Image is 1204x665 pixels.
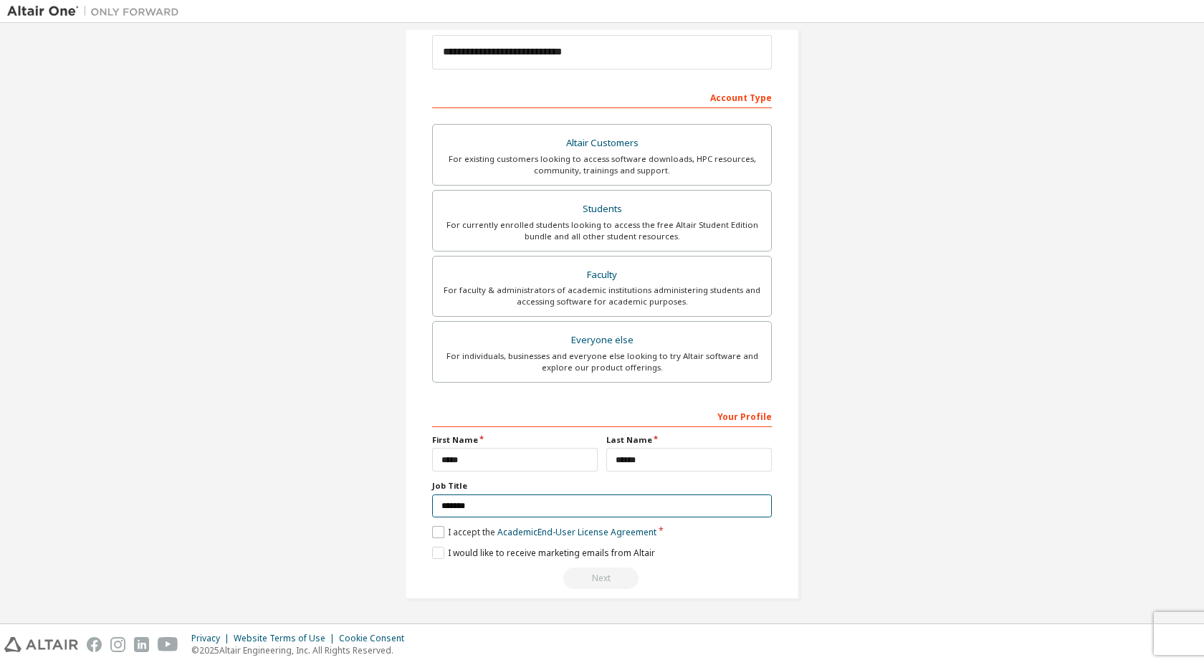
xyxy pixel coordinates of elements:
[7,4,186,19] img: Altair One
[497,526,656,538] a: Academic End-User License Agreement
[441,265,763,285] div: Faculty
[432,526,656,538] label: I accept the
[4,637,78,652] img: altair_logo.svg
[441,350,763,373] div: For individuals, businesses and everyone else looking to try Altair software and explore our prod...
[234,633,339,644] div: Website Terms of Use
[110,637,125,652] img: instagram.svg
[432,547,655,559] label: I would like to receive marketing emails from Altair
[432,85,772,108] div: Account Type
[606,434,772,446] label: Last Name
[339,633,413,644] div: Cookie Consent
[441,219,763,242] div: For currently enrolled students looking to access the free Altair Student Edition bundle and all ...
[432,480,772,492] label: Job Title
[158,637,178,652] img: youtube.svg
[441,199,763,219] div: Students
[441,133,763,153] div: Altair Customers
[432,434,598,446] label: First Name
[441,153,763,176] div: For existing customers looking to access software downloads, HPC resources, community, trainings ...
[432,568,772,589] div: Read and acccept EULA to continue
[441,330,763,350] div: Everyone else
[441,284,763,307] div: For faculty & administrators of academic institutions administering students and accessing softwa...
[134,637,149,652] img: linkedin.svg
[191,633,234,644] div: Privacy
[191,644,413,656] p: © 2025 Altair Engineering, Inc. All Rights Reserved.
[87,637,102,652] img: facebook.svg
[432,404,772,427] div: Your Profile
